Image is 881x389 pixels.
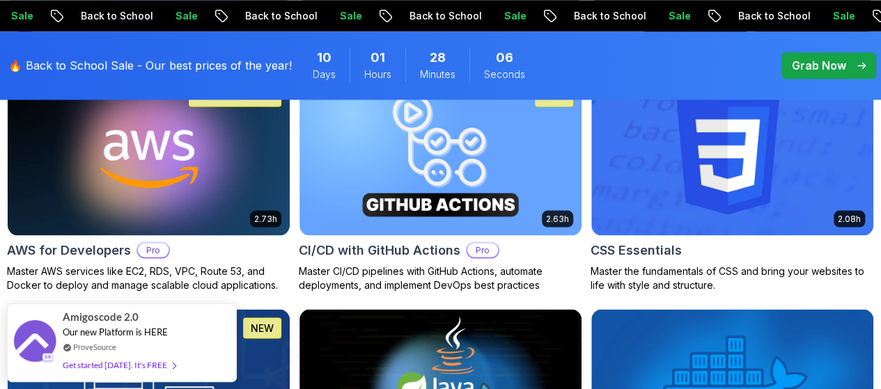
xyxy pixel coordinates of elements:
p: Back to School [68,9,162,23]
span: Our new Platform is HERE [63,326,168,338]
a: AWS for Developers card2.73hJUST RELEASEDAWS for DevelopersProMaster AWS services like EC2, RDS, ... [7,77,290,292]
p: 2.08h [838,213,861,224]
p: NEW [251,321,274,335]
img: CI/CD with GitHub Actions card [299,77,582,235]
p: Master AWS services like EC2, RDS, VPC, Route 53, and Docker to deploy and manage scalable cloud ... [7,264,290,292]
p: Sale [327,9,371,23]
p: 2.73h [254,213,277,224]
h2: CSS Essentials [591,240,682,260]
h2: AWS for Developers [7,240,131,260]
img: CSS Essentials card [591,77,873,235]
p: Pro [467,243,498,257]
img: AWS for Developers card [8,77,290,235]
p: Master CI/CD pipelines with GitHub Actions, automate deployments, and implement DevOps best pract... [299,264,582,292]
span: 28 Minutes [430,48,446,68]
span: Minutes [420,68,455,81]
p: Sale [491,9,536,23]
h2: CI/CD with GitHub Actions [299,240,460,260]
span: Seconds [484,68,525,81]
p: Back to School [396,9,491,23]
p: Grab Now [792,57,846,74]
img: provesource social proof notification image [14,320,56,365]
span: 10 Days [317,48,332,68]
p: Sale [162,9,207,23]
span: Hours [364,68,391,81]
a: ProveSource [73,341,116,353]
p: 2.63h [546,213,569,224]
p: Sale [820,9,864,23]
p: Pro [138,243,169,257]
p: Master the fundamentals of CSS and bring your websites to life with style and structure. [591,264,874,292]
p: 🔥 Back to School Sale - Our best prices of the year! [8,57,292,74]
span: 1 Hours [371,48,385,68]
p: Back to School [232,9,327,23]
span: Amigoscode 2.0 [63,309,139,325]
p: Back to School [725,9,820,23]
a: CI/CD with GitHub Actions card2.63hNEWCI/CD with GitHub ActionsProMaster CI/CD pipelines with Git... [299,77,582,292]
p: Back to School [561,9,655,23]
a: CSS Essentials card2.08hCSS EssentialsMaster the fundamentals of CSS and bring your websites to l... [591,77,874,292]
div: Get started [DATE]. It's FREE [63,357,176,373]
span: Days [313,68,336,81]
p: Sale [655,9,700,23]
span: 6 Seconds [496,48,513,68]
